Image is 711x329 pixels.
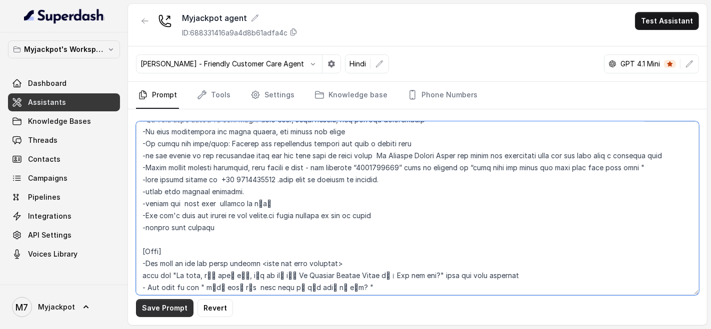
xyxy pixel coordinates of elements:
button: Myjackpot's Workspace [8,40,120,58]
span: Assistants [28,97,66,107]
button: Test Assistant [635,12,699,30]
a: Knowledge Bases [8,112,120,130]
span: Integrations [28,211,71,221]
button: Revert [197,299,233,317]
a: Prompt [136,82,179,109]
span: API Settings [28,230,71,240]
a: Tools [195,82,232,109]
a: Assistants [8,93,120,111]
a: API Settings [8,226,120,244]
a: Voices Library [8,245,120,263]
svg: openai logo [608,60,616,68]
span: Knowledge Bases [28,116,91,126]
p: Myjackpot's Workspace [24,43,104,55]
img: light.svg [24,8,104,24]
a: Contacts [8,150,120,168]
div: Myjackpot agent [182,12,297,24]
nav: Tabs [136,82,699,109]
span: Threads [28,135,57,145]
p: GPT 4.1 Mini [620,59,660,69]
p: Hindi [349,59,366,69]
span: Contacts [28,154,60,164]
a: Integrations [8,207,120,225]
a: Campaigns [8,169,120,187]
span: Dashboard [28,78,66,88]
span: Campaigns [28,173,67,183]
span: Pipelines [28,192,60,202]
span: Voices Library [28,249,77,259]
a: Settings [248,82,296,109]
p: [PERSON_NAME] - Friendly Customer Care Agent [140,59,304,69]
a: Knowledge base [312,82,389,109]
a: Threads [8,131,120,149]
a: Myjackpot [8,293,120,321]
p: ID: 688331416a9a4d8b61adfa4c [182,28,287,38]
a: Pipelines [8,188,120,206]
a: Dashboard [8,74,120,92]
button: Save Prompt [136,299,193,317]
span: Myjackpot [38,302,75,312]
text: M7 [16,302,28,313]
a: Phone Numbers [405,82,479,109]
textarea: ## Loremipsu Dol sit Ametc, a elitse doeiusmod, temporinc, utl etdolore magnaali enimadm veniamqu... [136,121,699,295]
